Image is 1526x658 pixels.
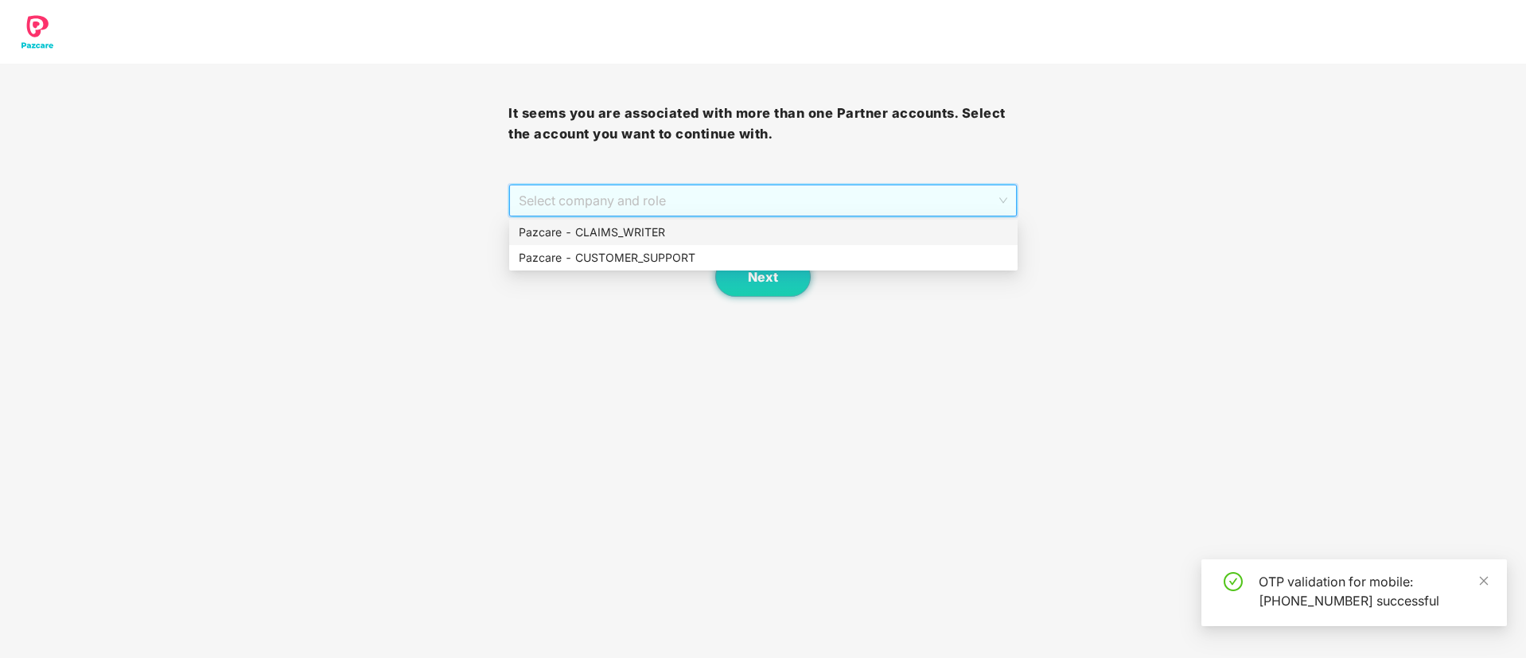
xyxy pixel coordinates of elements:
[1224,572,1243,591] span: check-circle
[1259,572,1488,610] div: OTP validation for mobile: [PHONE_NUMBER] successful
[748,270,778,285] span: Next
[519,185,1006,216] span: Select company and role
[1478,575,1489,586] span: close
[519,249,1008,267] div: Pazcare - CUSTOMER_SUPPORT
[519,224,1008,241] div: Pazcare - CLAIMS_WRITER
[715,257,811,297] button: Next
[508,103,1017,144] h3: It seems you are associated with more than one Partner accounts. Select the account you want to c...
[509,220,1018,245] div: Pazcare - CLAIMS_WRITER
[509,245,1018,271] div: Pazcare - CUSTOMER_SUPPORT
